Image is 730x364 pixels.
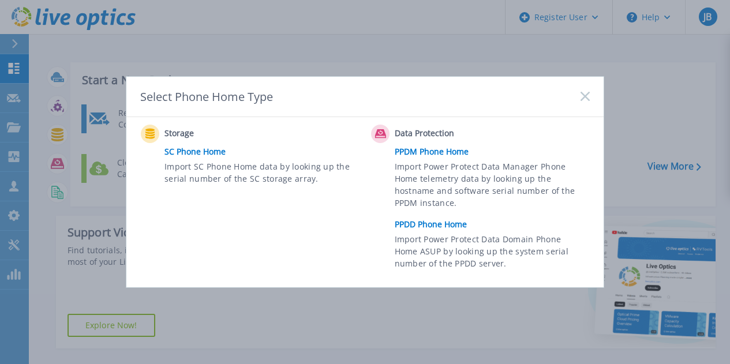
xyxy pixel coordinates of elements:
a: PPDD Phone Home [395,216,596,233]
a: PPDM Phone Home [395,143,596,160]
span: Import SC Phone Home data by looking up the serial number of the SC storage array. [164,160,357,187]
span: Storage [164,127,279,141]
div: Select Phone Home Type [140,89,274,104]
span: Import Power Protect Data Domain Phone Home ASUP by looking up the system serial number of the PP... [395,233,587,273]
span: Data Protection [395,127,510,141]
a: SC Phone Home [164,143,365,160]
span: Import Power Protect Data Manager Phone Home telemetry data by looking up the hostname and softwa... [395,160,587,213]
